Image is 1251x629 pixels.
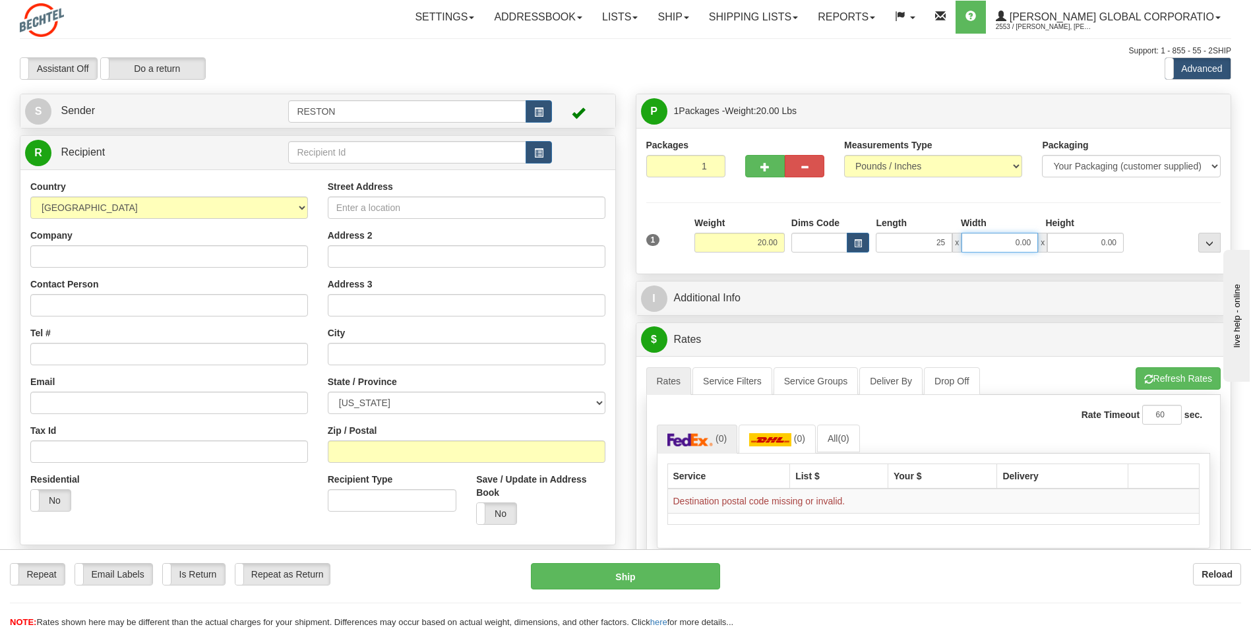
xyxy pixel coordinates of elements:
button: Reload [1193,563,1241,585]
span: R [25,140,51,166]
span: 20.00 [756,105,779,116]
a: Service Filters [692,367,772,395]
img: logo2553.jpg [20,3,64,37]
label: Address 2 [328,229,373,242]
span: $ [641,326,667,353]
label: Address 3 [328,278,373,291]
a: Rates [646,367,692,395]
label: Is Return [163,564,225,585]
label: Length [876,216,907,229]
label: No [31,490,71,511]
span: Sender [61,105,95,116]
span: 1 [674,105,679,116]
a: Drop Off [924,367,980,395]
label: Assistant Off [20,58,97,79]
a: All [817,425,860,452]
label: Width [961,216,987,229]
label: Contact Person [30,278,98,291]
input: Sender Id [288,100,526,123]
span: Packages - [674,98,797,124]
div: ... [1198,233,1221,253]
b: Reload [1202,569,1233,580]
label: Save / Update in Address Book [476,473,605,499]
label: Country [30,180,66,193]
a: S Sender [25,98,288,125]
a: here [650,617,667,627]
label: Do a return [101,58,205,79]
td: Destination postal code missing or invalid. [667,489,1200,514]
label: Packaging [1042,138,1088,152]
a: [PERSON_NAME] Global Corporatio 2553 / [PERSON_NAME], [PERSON_NAME] [986,1,1231,34]
span: Weight: [725,105,797,116]
label: Weight [694,216,725,229]
span: 1 [646,234,660,246]
label: Street Address [328,180,393,193]
label: sec. [1184,408,1202,421]
label: Height [1045,216,1074,229]
span: (0) [838,433,849,444]
span: I [641,285,667,312]
label: Email [30,375,55,388]
button: Ship [531,563,719,589]
label: City [328,326,345,340]
span: x [1038,233,1047,253]
label: No [477,503,516,524]
a: R Recipient [25,139,259,166]
span: 2553 / [PERSON_NAME], [PERSON_NAME] [996,20,1095,34]
a: P 1Packages -Weight:20.00 Lbs [641,98,1227,125]
span: Lbs [782,105,797,116]
a: Addressbook [484,1,592,34]
label: Dims Code [791,216,839,229]
a: Service Groups [774,367,858,395]
label: Company [30,229,73,242]
label: Advanced [1165,58,1231,79]
label: Tax Id [30,424,56,437]
a: Settings [405,1,484,34]
span: x [952,233,961,253]
a: Lists [592,1,648,34]
th: List $ [790,464,888,489]
div: Support: 1 - 855 - 55 - 2SHIP [20,45,1231,57]
button: Refresh Rates [1136,367,1221,390]
label: Measurements Type [844,138,932,152]
label: Repeat as Return [235,564,330,585]
label: Zip / Postal [328,424,377,437]
a: $Rates [641,326,1227,353]
span: (0) [716,433,727,444]
label: Email Labels [75,564,152,585]
label: Repeat [11,564,65,585]
label: State / Province [328,375,397,388]
span: P [641,98,667,125]
span: S [25,98,51,125]
input: Recipient Id [288,141,526,164]
a: Reports [808,1,885,34]
span: [PERSON_NAME] Global Corporatio [1006,11,1214,22]
div: live help - online [10,11,122,21]
a: Ship [648,1,698,34]
img: DHL [749,433,791,446]
label: Recipient Type [328,473,393,486]
label: Packages [646,138,689,152]
label: Residential [30,473,80,486]
a: IAdditional Info [641,285,1227,312]
label: Rate Timeout [1082,408,1140,421]
a: Deliver By [859,367,923,395]
label: Tel # [30,326,51,340]
th: Your $ [888,464,997,489]
input: Enter a location [328,196,605,219]
th: Service [667,464,790,489]
th: Delivery [997,464,1128,489]
span: (0) [794,433,805,444]
iframe: chat widget [1221,247,1250,382]
img: FedEx Express® [667,433,714,446]
a: Shipping lists [699,1,808,34]
span: NOTE: [10,617,36,627]
span: Recipient [61,146,105,158]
